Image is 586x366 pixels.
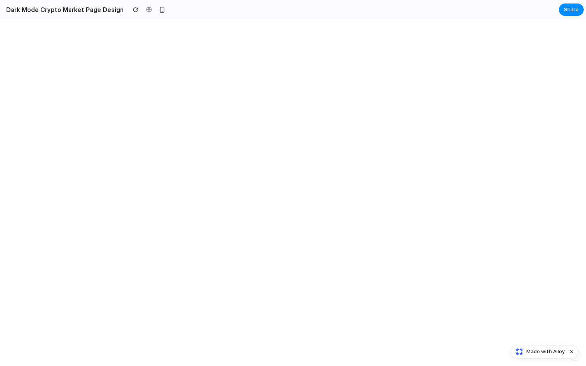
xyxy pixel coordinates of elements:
[526,348,565,356] span: Made with Alloy
[559,3,584,16] button: Share
[3,5,124,14] h2: Dark Mode Crypto Market Page Design
[511,348,565,356] a: Made with Alloy
[567,347,576,356] button: Dismiss watermark
[564,6,579,14] span: Share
